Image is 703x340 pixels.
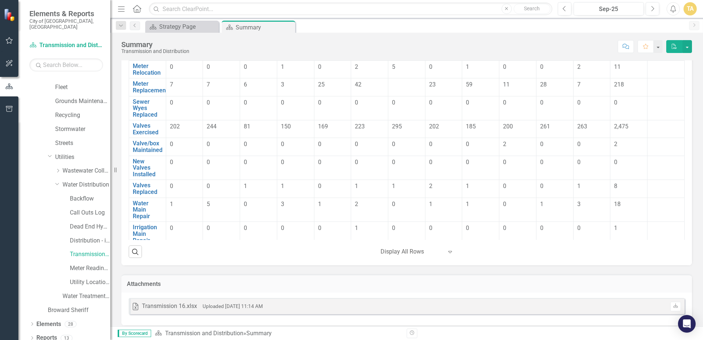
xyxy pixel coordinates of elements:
[429,63,432,70] span: 0
[281,201,284,208] span: 3
[170,99,173,106] span: 0
[392,141,395,148] span: 0
[355,123,365,130] span: 223
[133,81,168,93] a: Meter Replacement
[165,330,243,337] a: Transmission and Distribution
[129,78,166,96] td: Double-Click to Edit Right Click for Context Menu
[207,81,210,88] span: 7
[318,159,321,166] span: 0
[207,123,217,130] span: 244
[318,224,321,231] span: 0
[281,141,284,148] span: 0
[29,18,103,30] small: City of [GEOGRAPHIC_DATA], [GEOGRAPHIC_DATA]
[121,49,189,54] div: Transmission and Distribution
[129,198,166,222] td: Double-Click to Edit Right Click for Context Menu
[70,195,110,203] a: Backflow
[129,120,166,138] td: Double-Click to Edit Right Click for Context Menu
[207,141,210,148] span: 0
[159,22,217,31] div: Strategy Page
[244,183,247,190] span: 1
[503,141,506,148] span: 2
[318,63,321,70] span: 0
[318,141,321,148] span: 0
[207,99,210,106] span: 0
[149,3,552,15] input: Search ClearPoint...
[429,123,439,130] span: 202
[466,99,469,106] span: 0
[170,123,180,130] span: 202
[236,23,293,32] div: Summary
[244,141,247,148] span: 0
[318,99,321,106] span: 0
[65,321,76,327] div: 28
[392,159,395,166] span: 0
[466,224,469,231] span: 0
[577,159,581,166] span: 0
[170,201,173,208] span: 1
[684,2,697,15] button: TA
[614,141,617,148] span: 2
[55,111,110,120] a: Recycling
[355,183,358,190] span: 1
[244,63,247,70] span: 0
[614,159,617,166] span: 0
[170,183,173,190] span: 0
[281,159,284,166] span: 0
[281,123,291,130] span: 150
[466,183,469,190] span: 1
[55,97,110,106] a: Grounds Maintenance
[129,96,166,120] td: Double-Click to Edit Right Click for Context Menu
[4,8,17,21] img: ClearPoint Strategy
[133,182,162,195] a: Valves Replaced
[121,40,189,49] div: Summary
[70,237,110,245] a: Distribution - inactive scorecard (combined with transmission in [DATE])
[63,167,110,175] a: Wastewater Collection
[318,201,321,208] span: 1
[203,303,263,309] small: Uploaded [DATE] 11:14 AM
[429,159,432,166] span: 0
[540,183,543,190] span: 0
[170,63,173,70] span: 0
[466,201,469,208] span: 1
[503,183,506,190] span: 0
[576,5,641,14] div: Sep-25
[133,200,162,220] a: Water Main Repair
[147,22,217,31] a: Strategy Page
[429,141,432,148] span: 0
[466,81,472,88] span: 59
[70,278,110,287] a: Utility Location Requests
[577,63,581,70] span: 2
[678,315,696,333] div: Open Intercom Messenger
[514,4,550,14] button: Search
[466,141,469,148] span: 0
[524,6,540,11] span: Search
[244,99,247,106] span: 0
[355,141,358,148] span: 0
[118,330,151,337] span: By Scorecard
[318,183,321,190] span: 0
[574,2,644,15] button: Sep-25
[207,183,210,190] span: 0
[55,83,110,92] a: Fleet
[133,224,162,244] a: Irrigation Main Repair
[70,250,110,259] a: Transmission and Distribution
[540,141,543,148] span: 0
[129,138,166,156] td: Double-Click to Edit Right Click for Context Menu
[70,209,110,217] a: Call Outs Log
[577,141,581,148] span: 0
[355,63,358,70] span: 2
[55,139,110,148] a: Streets
[614,201,621,208] span: 18
[540,81,547,88] span: 28
[129,222,166,246] td: Double-Click to Edit Right Click for Context Menu
[466,123,476,130] span: 185
[540,123,550,130] span: 261
[466,63,469,70] span: 1
[155,329,401,338] div: »
[540,63,543,70] span: 0
[244,159,247,166] span: 0
[577,201,581,208] span: 3
[355,81,361,88] span: 42
[503,224,506,231] span: 0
